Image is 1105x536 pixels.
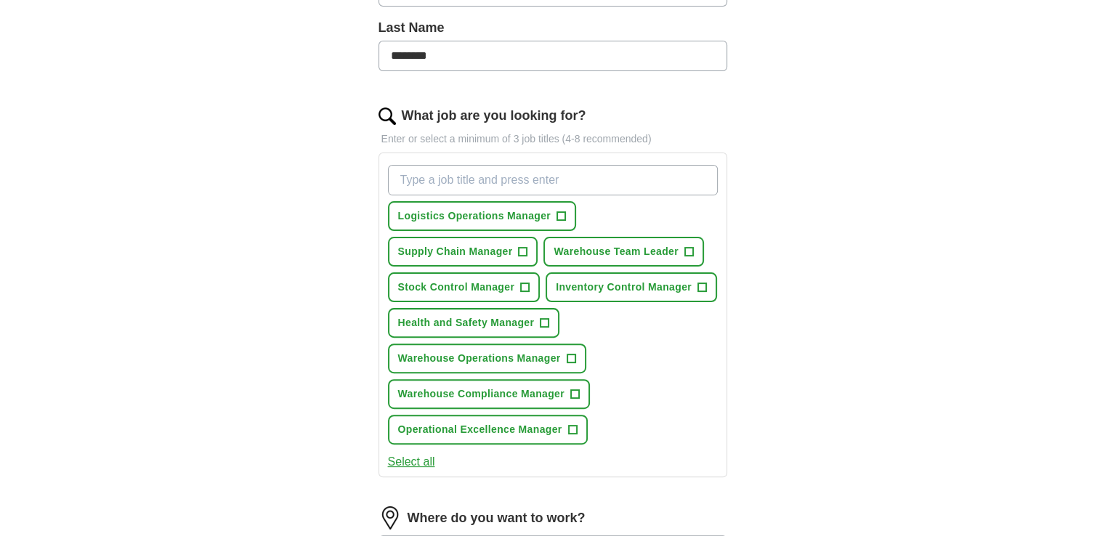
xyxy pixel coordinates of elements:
[398,208,551,224] span: Logistics Operations Manager
[379,107,396,125] img: search.png
[388,201,577,231] button: Logistics Operations Manager
[388,237,538,267] button: Supply Chain Manager
[554,244,679,259] span: Warehouse Team Leader
[388,415,588,444] button: Operational Excellence Manager
[398,351,561,366] span: Warehouse Operations Manager
[408,508,586,528] label: Where do you want to work?
[388,272,541,302] button: Stock Control Manager
[543,237,704,267] button: Warehouse Team Leader
[388,308,560,338] button: Health and Safety Manager
[379,131,727,147] p: Enter or select a minimum of 3 job titles (4-8 recommended)
[398,244,513,259] span: Supply Chain Manager
[388,379,590,409] button: Warehouse Compliance Manager
[388,344,586,373] button: Warehouse Operations Manager
[402,106,586,126] label: What job are you looking for?
[388,453,435,471] button: Select all
[398,280,515,295] span: Stock Control Manager
[546,272,717,302] button: Inventory Control Manager
[379,18,727,38] label: Last Name
[379,506,402,529] img: location.png
[398,315,535,330] span: Health and Safety Manager
[388,165,718,195] input: Type a job title and press enter
[398,386,564,402] span: Warehouse Compliance Manager
[398,422,562,437] span: Operational Excellence Manager
[556,280,692,295] span: Inventory Control Manager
